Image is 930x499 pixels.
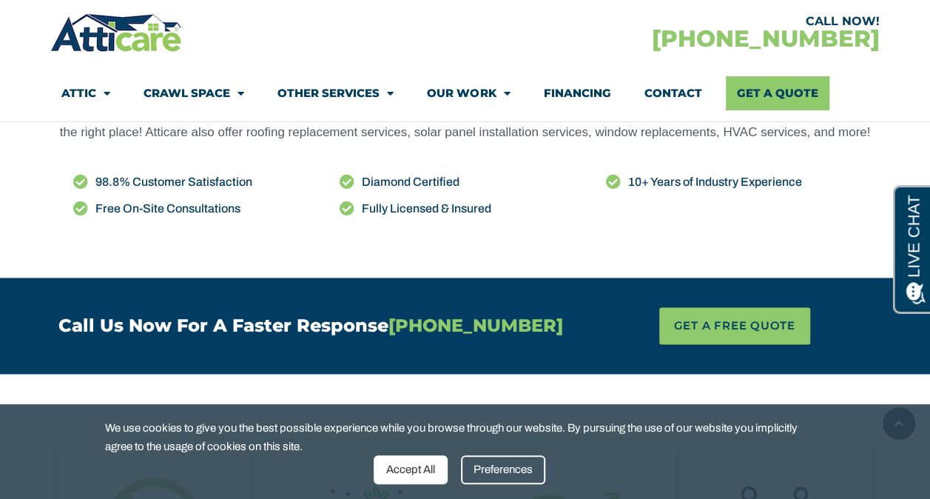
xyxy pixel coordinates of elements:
span: Diamond Certified [357,173,459,192]
span: 98.8% Customer Satisfaction [92,173,252,192]
a: GET A FREE QUOTE [659,307,810,344]
a: Crawl Space [144,76,244,110]
a: Attic [61,76,110,110]
span: We use cookies to give you the best possible experience while you browse through our website. By ... [105,419,814,455]
a: Get A Quote [726,76,829,110]
nav: Menu [61,76,868,110]
iframe: Chat Invitation [7,344,244,455]
span: 10+ Years of Industry Experience [624,173,801,192]
span: [PHONE_NUMBER] [388,315,563,336]
a: Contact [644,76,701,110]
a: Other Services [277,76,394,110]
span: Opens a chat window [36,12,119,30]
div: Accept All [374,455,448,484]
div: CALL NOW! [465,16,879,27]
span: GET A FREE QUOTE [674,315,795,337]
span: Fully Licensed & Insured [357,199,491,218]
a: Our Work [427,76,510,110]
div: Preferences [461,455,545,484]
h4: Call Us Now For A Faster Response [58,317,582,335]
span: Free On-Site Consultations [92,199,240,218]
a: Financing [543,76,610,110]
